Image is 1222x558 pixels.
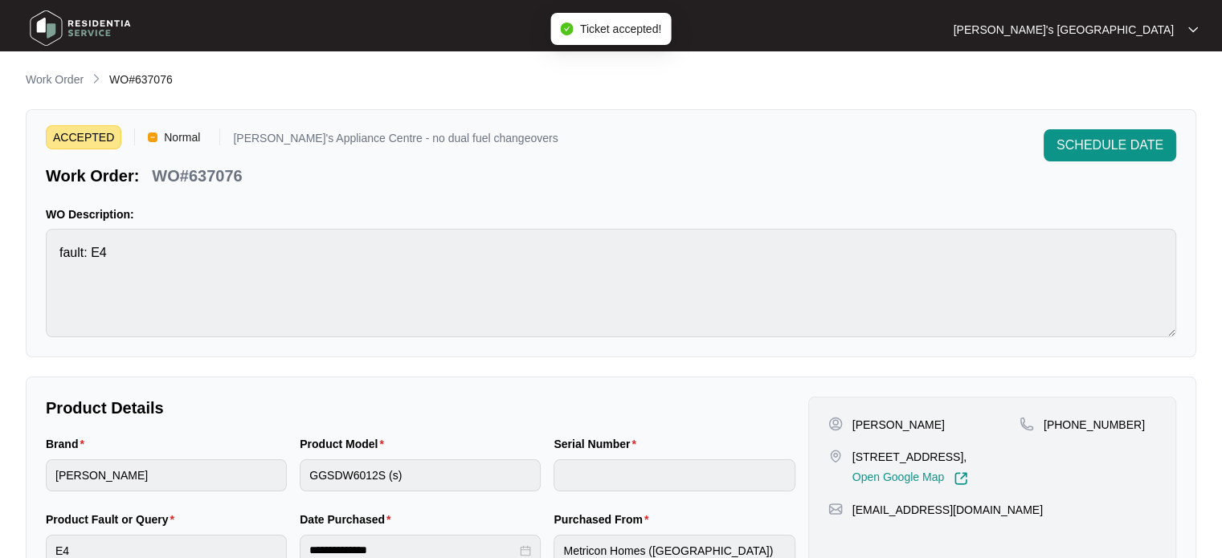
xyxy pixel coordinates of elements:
p: [PERSON_NAME]'s [GEOGRAPHIC_DATA] [954,22,1174,38]
img: map-pin [828,502,843,516]
label: Date Purchased [300,511,397,527]
p: [STREET_ADDRESS], [852,449,968,465]
a: Work Order [22,71,87,89]
span: WO#637076 [109,73,173,86]
p: WO#637076 [152,165,242,187]
label: Product Model [300,436,390,452]
label: Serial Number [554,436,642,452]
span: Normal [157,125,206,149]
input: Product Model [300,459,541,491]
p: Work Order: [46,165,139,187]
a: Open Google Map [852,471,968,486]
img: map-pin [1020,417,1034,431]
span: SCHEDULE DATE [1056,136,1163,155]
img: Link-External [954,471,968,486]
p: [EMAIL_ADDRESS][DOMAIN_NAME] [852,502,1043,518]
span: ACCEPTED [46,125,121,149]
img: map-pin [828,449,843,463]
span: check-circle [561,22,574,35]
p: WO Description: [46,206,1176,222]
span: Ticket accepted! [580,22,661,35]
p: Product Details [46,397,795,419]
img: user-pin [828,417,843,431]
label: Brand [46,436,91,452]
img: Vercel Logo [148,132,157,142]
img: dropdown arrow [1188,26,1198,34]
img: residentia service logo [24,4,137,52]
p: Work Order [26,71,84,88]
p: [PERSON_NAME] [852,417,945,433]
textarea: fault: E4 [46,229,1176,337]
label: Purchased From [554,511,655,527]
input: Serial Number [554,459,795,491]
p: [PERSON_NAME]'s Appliance Centre - no dual fuel changeovers [233,132,558,149]
label: Product Fault or Query [46,511,181,527]
input: Brand [46,459,287,491]
p: [PHONE_NUMBER] [1044,417,1145,433]
img: chevron-right [90,72,103,85]
button: SCHEDULE DATE [1044,129,1176,161]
